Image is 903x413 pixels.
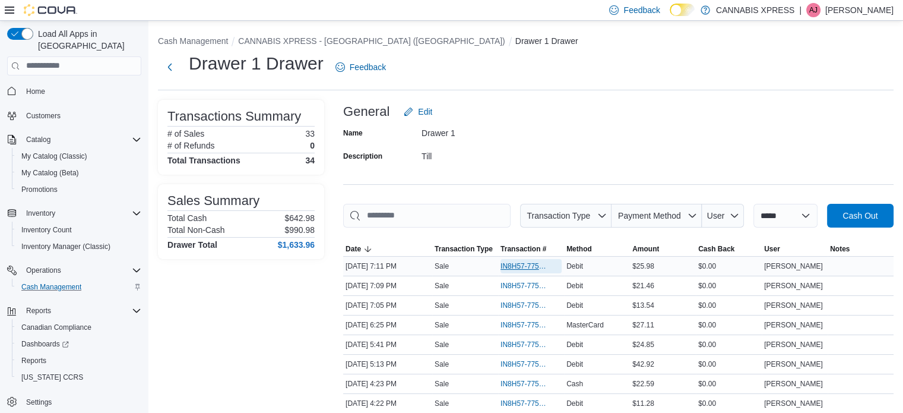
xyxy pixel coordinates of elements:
[26,111,61,121] span: Customers
[26,87,45,96] span: Home
[343,259,432,273] div: [DATE] 7:11 PM
[17,182,141,197] span: Promotions
[632,301,654,310] span: $13.54
[630,242,696,256] button: Amount
[21,263,66,278] button: Operations
[17,149,141,163] span: My Catalog (Classic)
[21,206,60,220] button: Inventory
[696,318,762,332] div: $0.00
[500,259,562,273] button: IN8H57-775254
[500,318,562,332] button: IN8H57-775179
[2,262,146,279] button: Operations
[346,244,361,254] span: Date
[764,340,823,349] span: [PERSON_NAME]
[566,360,583,369] span: Debit
[632,379,654,389] span: $22.59
[632,320,654,330] span: $27.11
[498,242,564,256] button: Transaction #
[566,320,604,330] span: MasterCard
[17,320,141,335] span: Canadian Compliance
[167,194,259,208] h3: Sales Summary
[12,319,146,336] button: Canadian Compliance
[158,35,894,49] nav: An example of EuiBreadcrumbs
[764,281,823,291] span: [PERSON_NAME]
[343,357,432,371] div: [DATE] 5:13 PM
[702,204,744,228] button: User
[21,108,141,123] span: Customers
[167,141,214,150] h6: # of Refunds
[696,377,762,391] div: $0.00
[698,244,734,254] span: Cash Back
[26,306,51,316] span: Reports
[167,240,217,250] h4: Drawer Total
[17,166,141,180] span: My Catalog (Beta)
[17,280,86,294] a: Cash Management
[343,105,389,119] h3: General
[2,393,146,410] button: Settings
[167,225,225,235] h6: Total Non-Cash
[799,3,801,17] p: |
[21,133,141,147] span: Catalog
[764,399,823,408] span: [PERSON_NAME]
[764,261,823,271] span: [PERSON_NAME]
[500,298,562,313] button: IN8H57-775245
[500,396,562,411] button: IN8H57-775006
[2,205,146,222] button: Inventory
[12,222,146,238] button: Inventory Count
[500,301,550,310] span: IN8H57-775245
[632,281,654,291] span: $21.46
[520,204,611,228] button: Transaction Type
[527,211,590,220] span: Transaction Type
[21,168,79,178] span: My Catalog (Beta)
[825,3,894,17] p: [PERSON_NAME]
[500,281,550,291] span: IN8H57-775250
[566,244,592,254] span: Method
[310,141,315,150] p: 0
[500,357,562,371] button: IN8H57-775095
[435,281,449,291] p: Sale
[435,301,449,310] p: Sale
[500,338,562,352] button: IN8H57-775126
[762,242,828,256] button: User
[21,339,69,349] span: Dashboards
[167,109,301,124] h3: Transactions Summary
[500,379,550,389] span: IN8H57-775009
[21,152,87,161] span: My Catalog (Classic)
[12,165,146,181] button: My Catalog (Beta)
[399,100,437,124] button: Edit
[670,4,695,16] input: Dark Mode
[12,148,146,165] button: My Catalog (Classic)
[17,320,96,335] a: Canadian Compliance
[343,338,432,352] div: [DATE] 5:41 PM
[343,204,511,228] input: This is a search bar. As you type, the results lower in the page will automatically filter.
[158,55,182,79] button: Next
[17,370,88,384] a: [US_STATE] CCRS
[12,279,146,295] button: Cash Management
[17,182,62,197] a: Promotions
[566,399,583,408] span: Debit
[158,36,228,46] button: Cash Management
[827,204,894,228] button: Cash Out
[305,156,315,165] h4: 34
[12,336,146,352] a: Dashboards
[26,135,50,144] span: Catalog
[21,84,50,99] a: Home
[17,223,77,237] a: Inventory Count
[21,242,110,251] span: Inventory Manager (Classic)
[716,3,794,17] p: CANNABIS XPRESS
[696,242,762,256] button: Cash Back
[696,357,762,371] div: $0.00
[435,261,449,271] p: Sale
[12,352,146,369] button: Reports
[500,320,550,330] span: IN8H57-775179
[26,266,61,275] span: Operations
[566,301,583,310] span: Debit
[17,354,141,368] span: Reports
[343,377,432,391] div: [DATE] 4:23 PM
[305,129,315,138] p: 33
[21,304,141,318] span: Reports
[2,83,146,100] button: Home
[21,304,56,318] button: Reports
[26,398,52,407] span: Settings
[566,379,583,389] span: Cash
